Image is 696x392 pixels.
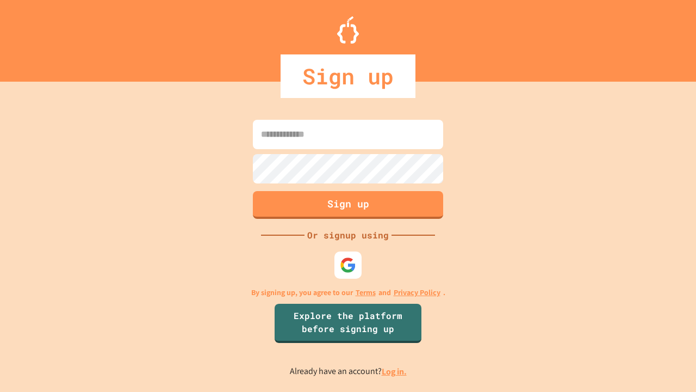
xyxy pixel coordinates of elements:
[251,287,445,298] p: By signing up, you agree to our and .
[382,366,407,377] a: Log in.
[304,229,391,242] div: Or signup using
[290,365,407,378] p: Already have an account?
[340,257,356,273] img: google-icon.svg
[356,287,376,298] a: Terms
[275,304,421,343] a: Explore the platform before signing up
[281,54,415,98] div: Sign up
[394,287,440,298] a: Privacy Policy
[253,191,443,219] button: Sign up
[337,16,359,44] img: Logo.svg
